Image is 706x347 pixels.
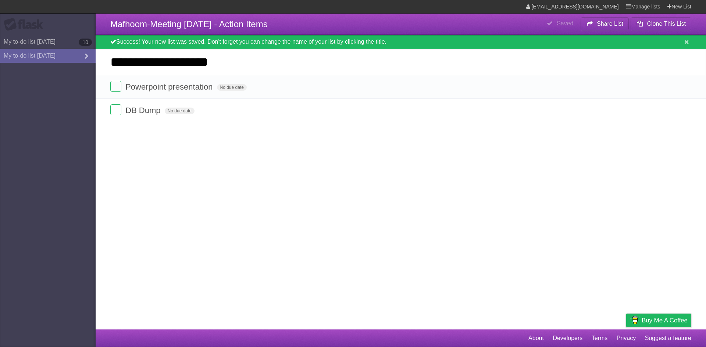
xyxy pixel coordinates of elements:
a: Terms [592,331,608,345]
a: Privacy [617,331,636,345]
button: Share List [581,17,629,30]
b: 10 [79,39,92,46]
span: Powerpoint presentation [125,82,214,91]
label: Done [110,81,121,92]
b: Saved [557,20,573,26]
span: DB Dump [125,106,162,115]
a: About [528,331,544,345]
a: Suggest a feature [645,331,691,345]
span: No due date [165,108,195,114]
div: Flask [4,18,48,31]
button: Clone This List [631,17,691,30]
span: Buy me a coffee [642,314,688,327]
a: Developers [553,331,582,345]
span: No due date [217,84,247,91]
b: Share List [597,21,623,27]
a: Buy me a coffee [626,314,691,327]
b: Clone This List [647,21,686,27]
div: Success! Your new list was saved. Don't forget you can change the name of your list by clicking t... [96,35,706,49]
span: Mafhoom-Meeting [DATE] - Action Items [110,19,268,29]
label: Done [110,104,121,115]
img: Buy me a coffee [630,314,640,326]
